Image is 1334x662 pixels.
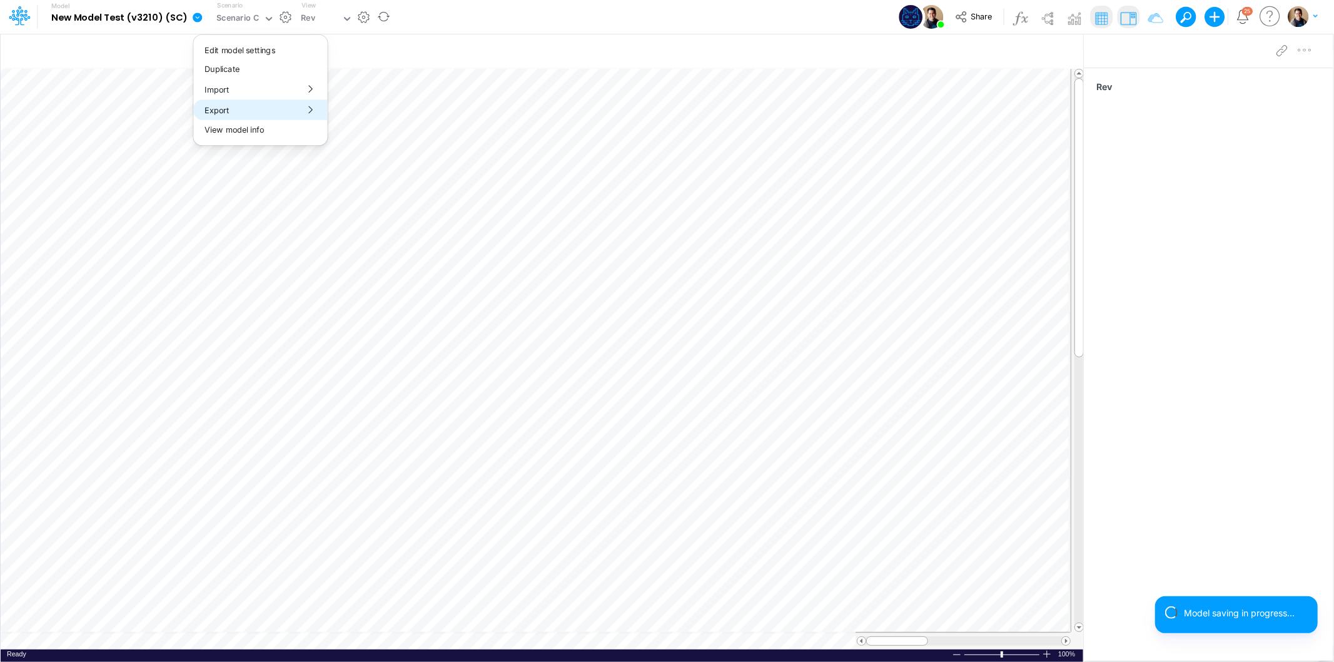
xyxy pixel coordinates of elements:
[193,120,327,140] button: View model info
[1096,103,1333,277] iframe: FastComments
[11,39,811,65] input: Type a title here
[301,12,315,26] div: Rev
[1058,649,1077,659] span: 100%
[971,11,992,21] span: Share
[51,13,188,24] b: New Model Test (v3210) (SC)
[919,5,943,29] img: User Image Icon
[949,8,1001,27] button: Share
[1096,80,1326,93] span: Rev
[7,650,26,658] span: Ready
[193,59,327,79] button: Duplicate
[1001,651,1003,658] div: Zoom
[217,1,243,10] label: Scenario
[193,79,327,99] button: Import
[216,12,259,26] div: Scenario C
[1042,649,1052,659] div: Zoom In
[193,41,327,60] button: Edit model settings
[964,649,1042,659] div: Zoom
[7,649,26,659] div: In Ready mode
[1236,9,1250,24] a: Notifications
[51,3,70,10] label: Model
[1184,606,1308,619] div: Model saving in progress...
[301,1,316,10] label: View
[899,5,922,29] img: User Image Icon
[193,99,327,120] button: Export
[1245,8,1251,14] div: 25 unread items
[1058,649,1077,659] div: Zoom level
[952,650,962,659] div: Zoom Out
